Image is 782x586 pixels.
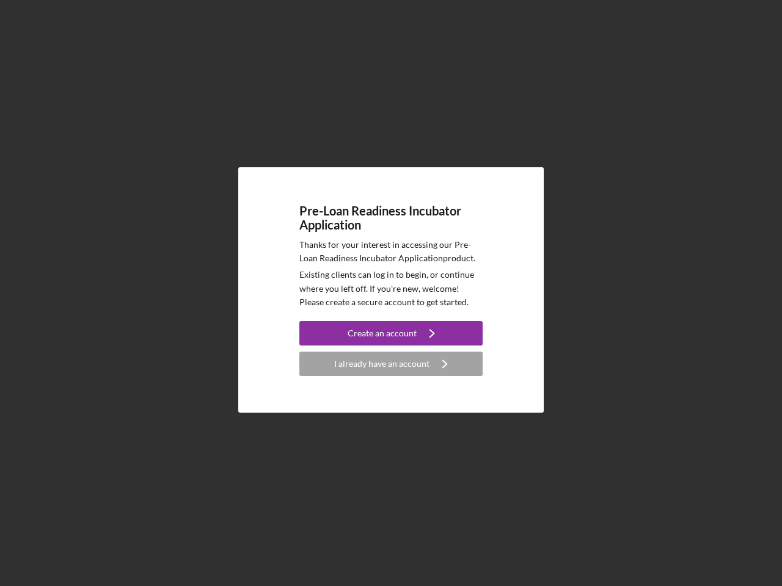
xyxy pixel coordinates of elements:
p: Thanks for your interest in accessing our Pre-Loan Readiness Incubator Application product. [299,238,483,266]
div: Create an account [348,321,417,345]
div: I already have an account [334,352,429,376]
button: I already have an account [299,352,483,376]
a: Create an account [299,321,483,349]
button: Create an account [299,321,483,345]
h4: Pre-Loan Readiness Incubator Application [299,204,483,232]
p: Existing clients can log in to begin, or continue where you left off. If you're new, welcome! Ple... [299,268,483,309]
